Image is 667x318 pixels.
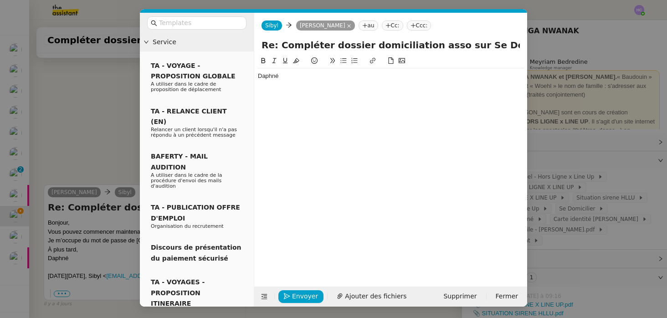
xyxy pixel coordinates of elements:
[265,22,278,29] span: Sibyl
[140,33,254,51] div: Service
[490,290,523,303] button: Fermer
[151,81,221,92] span: A utiliser dans le cadre de proposition de déplacement
[151,278,205,307] span: TA - VOYAGES - PROPOSITION ITINERAIRE
[438,290,482,303] button: Supprimer
[258,72,523,80] div: Daphné
[496,291,518,302] span: Fermer
[151,127,237,138] span: Relancer un client lorsqu'il n'a pas répondu à un précédent message
[153,37,250,47] span: Service
[151,244,241,262] span: Discours de présentation du paiement sécurisé
[151,108,227,125] span: TA - RELANCE CLIENT (EN)
[331,290,412,303] button: Ajouter des fichiers
[296,21,355,31] nz-tag: [PERSON_NAME]
[359,21,378,31] nz-tag: au
[151,204,240,221] span: TA - PUBLICATION OFFRE D'EMPLOI
[151,153,208,170] span: BAFERTY - MAIL AUDITION
[382,21,403,31] nz-tag: Cc:
[345,291,406,302] span: Ajouter des fichiers
[407,21,431,31] nz-tag: Ccc:
[151,223,224,229] span: Organisation du recrutement
[262,38,520,52] input: Subject
[443,291,477,302] span: Supprimer
[151,62,235,80] span: TA - VOYAGE - PROPOSITION GLOBALE
[151,172,222,189] span: A utiliser dans le cadre de la procédure d'envoi des mails d'audition
[278,290,323,303] button: Envoyer
[159,18,241,28] input: Templates
[292,291,318,302] span: Envoyer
